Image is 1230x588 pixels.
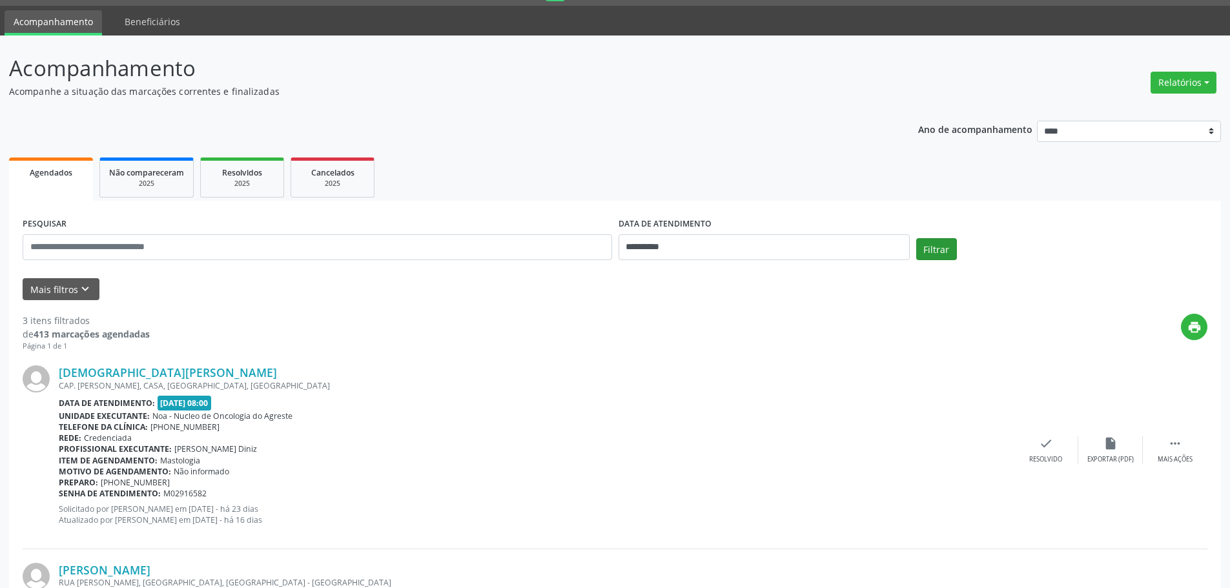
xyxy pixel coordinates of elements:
[23,341,150,352] div: Página 1 de 1
[918,121,1032,137] p: Ano de acompanhamento
[109,167,184,178] span: Não compareceram
[916,238,957,260] button: Filtrar
[23,278,99,301] button: Mais filtroskeyboard_arrow_down
[210,179,274,188] div: 2025
[59,577,1014,588] div: RUA [PERSON_NAME], [GEOGRAPHIC_DATA], [GEOGRAPHIC_DATA] - [GEOGRAPHIC_DATA]
[23,327,150,341] div: de
[9,85,857,98] p: Acompanhe a situação das marcações correntes e finalizadas
[174,443,257,454] span: [PERSON_NAME] Diniz
[23,314,150,327] div: 3 itens filtrados
[5,10,102,35] a: Acompanhamento
[116,10,189,33] a: Beneficiários
[311,167,354,178] span: Cancelados
[59,411,150,421] b: Unidade executante:
[1187,320,1202,334] i: print
[59,488,161,499] b: Senha de atendimento:
[300,179,365,188] div: 2025
[1103,436,1118,451] i: insert_drive_file
[59,443,172,454] b: Profissional executante:
[59,503,1014,525] p: Solicitado por [PERSON_NAME] em [DATE] - há 23 dias Atualizado por [PERSON_NAME] em [DATE] - há 1...
[59,380,1014,391] div: CAP. [PERSON_NAME], CASA, [GEOGRAPHIC_DATA], [GEOGRAPHIC_DATA]
[174,466,229,477] span: Não informado
[163,488,207,499] span: M02916582
[1168,436,1182,451] i: 
[23,365,50,392] img: img
[59,477,98,488] b: Preparo:
[59,432,81,443] b: Rede:
[1158,455,1193,464] div: Mais ações
[59,466,171,477] b: Motivo de agendamento:
[59,563,150,577] a: [PERSON_NAME]
[158,396,212,411] span: [DATE] 08:00
[59,421,148,432] b: Telefone da clínica:
[1029,455,1062,464] div: Resolvido
[109,179,184,188] div: 2025
[23,214,67,234] label: PESQUISAR
[150,421,220,432] span: [PHONE_NUMBER]
[78,282,92,296] i: keyboard_arrow_down
[1151,72,1216,94] button: Relatórios
[9,52,857,85] p: Acompanhamento
[59,398,155,409] b: Data de atendimento:
[222,167,262,178] span: Resolvidos
[30,167,72,178] span: Agendados
[160,455,200,466] span: Mastologia
[84,432,132,443] span: Credenciada
[1039,436,1053,451] i: check
[152,411,292,421] span: Noa - Nucleo de Oncologia do Agreste
[1087,455,1134,464] div: Exportar (PDF)
[59,365,277,380] a: [DEMOGRAPHIC_DATA][PERSON_NAME]
[101,477,170,488] span: [PHONE_NUMBER]
[59,455,158,466] b: Item de agendamento:
[619,214,712,234] label: DATA DE ATENDIMENTO
[1181,314,1207,340] button: print
[34,328,150,340] strong: 413 marcações agendadas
